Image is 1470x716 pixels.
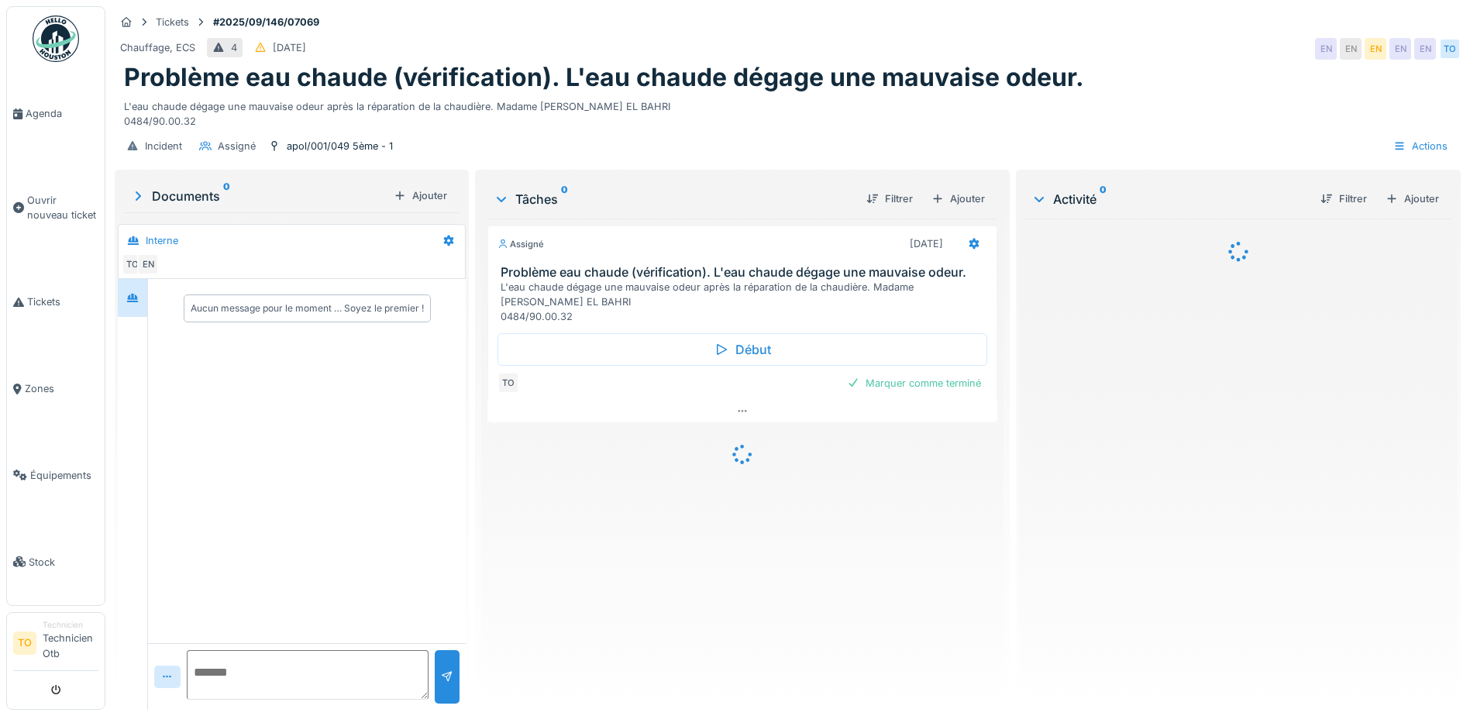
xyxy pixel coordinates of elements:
div: Ajouter [925,188,991,209]
sup: 0 [1100,190,1107,208]
img: Badge_color-CXgf-gQk.svg [33,15,79,62]
div: Aucun message pour le moment … Soyez le premier ! [191,301,424,315]
div: [DATE] [273,40,306,55]
div: apol/001/049 5ème - 1 [287,139,393,153]
span: Stock [29,555,98,570]
li: Technicien Otb [43,619,98,667]
div: TO [1439,38,1461,60]
div: Tâches [494,190,854,208]
div: Technicien [43,619,98,631]
a: Zones [7,346,105,432]
div: Filtrer [860,188,919,209]
div: EN [137,253,159,275]
span: Tickets [27,294,98,309]
sup: 0 [561,190,568,208]
div: Interne [146,233,178,248]
span: Agenda [26,106,98,121]
div: Assigné [497,238,544,251]
div: [DATE] [910,236,943,251]
span: Zones [25,381,98,396]
div: Marquer comme terminé [841,373,987,394]
a: Tickets [7,259,105,346]
div: Assigné [218,139,256,153]
div: Tickets [156,15,189,29]
div: Actions [1386,135,1455,157]
div: 4 [231,40,237,55]
h1: Problème eau chaude (vérification). L'eau chaude dégage une mauvaise odeur. [124,63,1084,92]
div: Documents [130,187,387,205]
div: Filtrer [1314,188,1373,209]
div: Ajouter [1379,188,1445,209]
div: EN [1340,38,1362,60]
div: L'eau chaude dégage une mauvaise odeur après la réparation de la chaudière. Madame [PERSON_NAME] ... [124,93,1451,129]
h3: Problème eau chaude (vérification). L'eau chaude dégage une mauvaise odeur. [501,265,990,280]
a: Ouvrir nouveau ticket [7,157,105,259]
div: L'eau chaude dégage une mauvaise odeur après la réparation de la chaudière. Madame [PERSON_NAME] ... [501,280,990,325]
strong: #2025/09/146/07069 [207,15,325,29]
div: Chauffage, ECS [120,40,195,55]
div: EN [1315,38,1337,60]
span: Équipements [30,468,98,483]
div: EN [1414,38,1436,60]
div: Ajouter [387,185,453,206]
a: Équipements [7,432,105,518]
a: TO TechnicienTechnicien Otb [13,619,98,671]
sup: 0 [223,187,230,205]
a: Stock [7,518,105,605]
div: EN [1389,38,1411,60]
div: TO [497,372,519,394]
a: Agenda [7,71,105,157]
span: Ouvrir nouveau ticket [27,193,98,222]
li: TO [13,632,36,655]
div: Incident [145,139,182,153]
div: Activité [1031,190,1308,208]
div: EN [1365,38,1386,60]
div: Début [497,333,987,366]
div: TO [122,253,143,275]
